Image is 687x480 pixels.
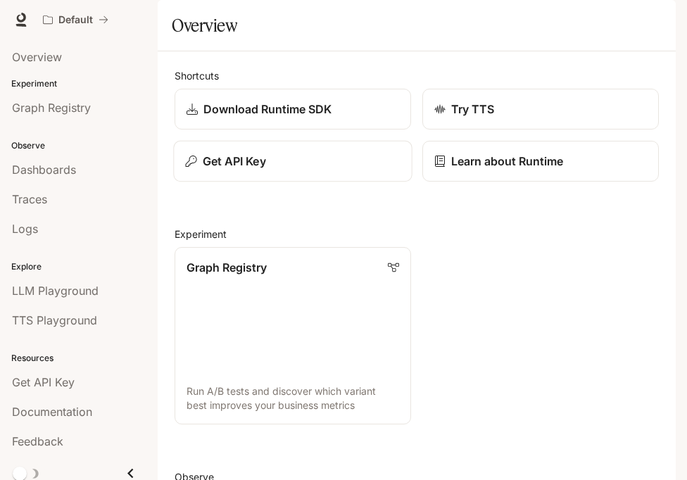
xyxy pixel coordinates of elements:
[172,11,237,39] h1: Overview
[175,89,411,130] a: Download Runtime SDK
[451,153,563,170] p: Learn about Runtime
[37,6,115,34] button: All workspaces
[58,14,93,26] p: Default
[187,259,267,276] p: Graph Registry
[173,141,412,182] button: Get API Key
[175,68,659,83] h2: Shortcuts
[175,227,659,241] h2: Experiment
[203,153,266,170] p: Get API Key
[422,141,659,182] a: Learn about Runtime
[203,101,332,118] p: Download Runtime SDK
[175,247,411,424] a: Graph RegistryRun A/B tests and discover which variant best improves your business metrics
[187,384,399,412] p: Run A/B tests and discover which variant best improves your business metrics
[422,89,659,130] a: Try TTS
[451,101,494,118] p: Try TTS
